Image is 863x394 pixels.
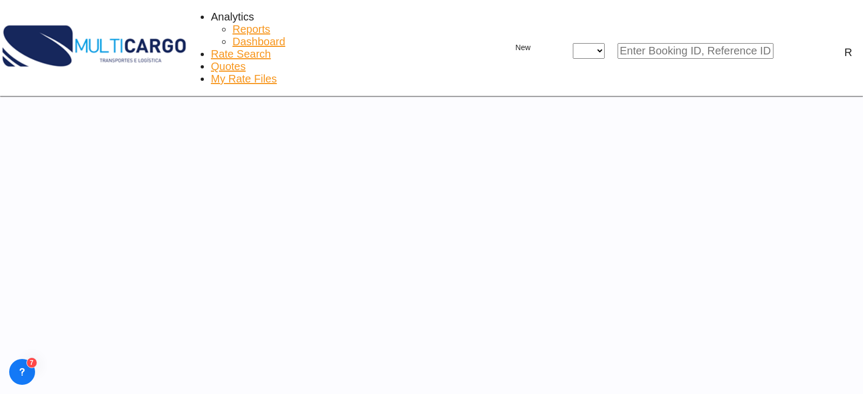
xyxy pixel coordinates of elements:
input: Enter Booking ID, Reference ID, Order ID [618,43,773,59]
div: R [845,46,852,59]
md-icon: icon-chevron-down [605,45,618,58]
span: Quotes [211,60,245,72]
md-icon: icon-close [560,44,573,57]
div: icon-magnify [786,45,799,58]
span: icon-close [560,43,573,59]
md-icon: icon-plus 400-fg [503,42,516,54]
span: New [503,43,544,52]
a: Rate Search [211,48,271,60]
button: icon-plus 400-fgNewicon-chevron-down [497,37,549,59]
a: My Rate Files [211,73,277,85]
a: Quotes [211,60,245,73]
span: Help [810,45,823,59]
span: Analytics [211,11,254,23]
span: Reports [232,23,270,35]
md-icon: icon-magnify [773,45,786,58]
md-icon: icon-chevron-down [531,42,544,54]
a: Reports [232,23,270,36]
span: Dashboard [232,36,285,47]
a: Dashboard [232,36,285,48]
span: icon-magnify [773,43,786,59]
